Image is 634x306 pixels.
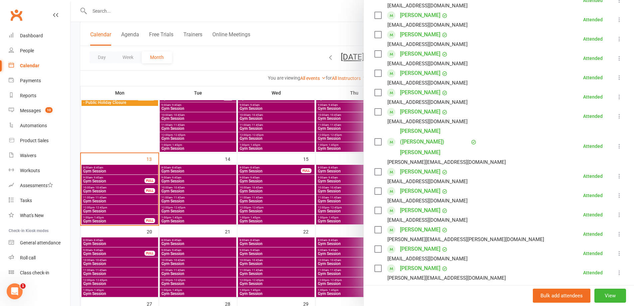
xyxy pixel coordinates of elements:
div: [EMAIL_ADDRESS][DOMAIN_NAME] [387,254,468,263]
span: 1 [20,283,26,289]
a: Workouts [9,163,70,178]
div: [PERSON_NAME][EMAIL_ADDRESS][PERSON_NAME][DOMAIN_NAME] [387,235,544,244]
div: Payments [20,78,41,83]
a: Tasks [9,193,70,208]
div: Attended [583,114,603,119]
div: Workouts [20,168,40,173]
a: [PERSON_NAME] [400,186,440,196]
div: [EMAIL_ADDRESS][DOMAIN_NAME] [387,117,468,126]
div: Attended [583,37,603,41]
div: Attended [583,75,603,80]
a: What's New [9,208,70,223]
div: [EMAIL_ADDRESS][DOMAIN_NAME] [387,216,468,224]
div: Attended [583,232,603,236]
div: General attendance [20,240,61,245]
a: Messages 10 [9,103,70,118]
a: [PERSON_NAME] ([PERSON_NAME]) [PERSON_NAME] [400,126,469,158]
div: Roll call [20,255,36,260]
div: [EMAIL_ADDRESS][DOMAIN_NAME] [387,59,468,68]
div: [PERSON_NAME][EMAIL_ADDRESS][DOMAIN_NAME] [387,274,506,282]
button: View [594,289,626,303]
iframe: Intercom live chat [7,283,23,299]
a: Dashboard [9,28,70,43]
div: Messages [20,108,41,113]
a: Waivers [9,148,70,163]
div: Attended [583,17,603,22]
a: [PERSON_NAME] [400,244,440,254]
div: Attended [583,212,603,217]
div: What's New [20,213,44,218]
div: Attended [583,193,603,198]
div: Waivers [20,153,36,158]
div: Attended [583,270,603,275]
a: Automations [9,118,70,133]
div: Reports [20,93,36,98]
a: Roll call [9,250,70,265]
a: [PERSON_NAME] [400,205,440,216]
div: [PERSON_NAME][EMAIL_ADDRESS][DOMAIN_NAME] [387,158,506,166]
a: General attendance kiosk mode [9,235,70,250]
div: Dashboard [20,33,43,38]
div: Attended [583,56,603,61]
div: [EMAIL_ADDRESS][DOMAIN_NAME] [387,98,468,107]
a: [PERSON_NAME] [400,87,440,98]
div: [EMAIL_ADDRESS][DOMAIN_NAME] [387,40,468,49]
span: 10 [45,107,53,113]
a: Assessments [9,178,70,193]
div: [EMAIL_ADDRESS][DOMAIN_NAME] [387,177,468,186]
a: Product Sales [9,133,70,148]
div: Class check-in [20,270,49,275]
a: [PERSON_NAME] [400,166,440,177]
a: [PERSON_NAME] [400,68,440,79]
a: People [9,43,70,58]
a: Clubworx [8,7,25,23]
div: [EMAIL_ADDRESS][DOMAIN_NAME] [387,21,468,29]
div: Attended [583,95,603,99]
a: [PERSON_NAME] [400,107,440,117]
a: [PERSON_NAME] [400,263,440,274]
a: [PERSON_NAME] [400,224,440,235]
div: Tasks [20,198,32,203]
a: Payments [9,73,70,88]
div: Assessments [20,183,53,188]
div: [EMAIL_ADDRESS][DOMAIN_NAME] [387,1,468,10]
a: [PERSON_NAME] [400,29,440,40]
div: People [20,48,34,53]
a: Calendar [9,58,70,73]
div: [EMAIL_ADDRESS][DOMAIN_NAME] [387,79,468,87]
div: Automations [20,123,47,128]
a: [PERSON_NAME] [400,49,440,59]
a: [PERSON_NAME] [400,10,440,21]
a: Class kiosk mode [9,265,70,280]
div: Attended [583,251,603,256]
button: Bulk add attendees [533,289,590,303]
div: Attended [583,174,603,178]
div: Attended [583,144,603,149]
a: Reports [9,88,70,103]
div: Product Sales [20,138,49,143]
div: [EMAIL_ADDRESS][DOMAIN_NAME] [387,196,468,205]
div: Calendar [20,63,39,68]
